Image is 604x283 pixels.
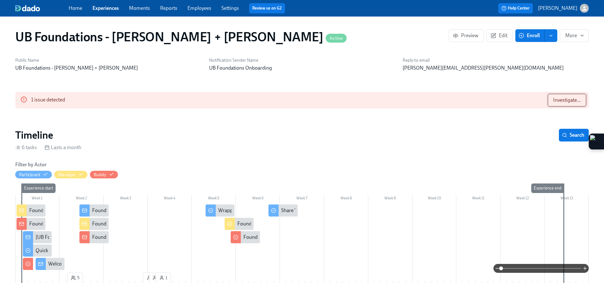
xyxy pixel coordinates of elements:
[492,32,507,39] span: Edit
[565,32,583,39] span: More
[15,29,347,45] h1: UB Foundations - [PERSON_NAME] + [PERSON_NAME]
[22,183,56,193] div: Experience start
[15,161,47,168] h6: Filter by Actor
[231,231,260,243] div: Foundations Week 5 – Final Check-In
[538,5,577,12] p: [PERSON_NAME]
[36,247,142,254] div: Quick Survey – Help Us Make Foundations Better!
[486,29,513,42] button: Edit
[368,195,412,203] div: Week 9
[23,231,52,243] div: [UB Foundations - [PERSON_NAME] + LATAM] A new experience starts [DATE]!
[92,234,191,241] div: Foundations - Quick Buddy Check-In – Week 2
[36,234,207,241] div: [UB Foundations - [PERSON_NAME] + LATAM] A new experience starts [DATE]!
[31,94,65,107] div: 1 issue detected
[412,195,457,203] div: Week 10
[54,171,87,178] button: Manager
[326,36,347,41] span: Active
[69,5,82,11] a: Home
[92,207,197,214] div: Foundations - Week 2 Check-In – How’s It Going?
[225,218,254,230] div: Foundations Week 5 – Wrap-Up + Capstone for [New Hire Name]
[15,65,201,72] p: UB Foundations - [PERSON_NAME] + [PERSON_NAME]
[500,195,545,203] div: Week 12
[92,220,236,227] div: Foundations - Week 2 – Onboarding Check-In for [New Hire Name]
[590,135,603,148] img: Extension Icon
[252,5,282,11] a: Review us on G2
[44,144,81,151] div: Lasts a month
[454,32,478,39] span: Preview
[159,275,167,281] span: 1
[403,57,589,63] h6: Reply-to email
[79,204,108,217] div: Foundations - Week 2 Check-In – How’s It Going?
[531,183,564,193] div: Experience end
[71,275,79,281] span: 5
[209,57,395,63] h6: Notification Sender Name
[19,172,40,178] div: Hide Participant
[129,5,150,11] a: Moments
[237,220,378,227] div: Foundations Week 5 – Wrap-Up + Capstone for [New Hire Name]
[243,234,323,241] div: Foundations Week 5 – Final Check-In
[15,144,37,151] div: 6 tasks
[548,94,586,107] button: Investigate...
[221,5,239,11] a: Settings
[209,65,395,72] p: UB Foundations Onboarding
[15,5,69,11] a: dado
[94,172,106,178] div: Hide Buddy
[456,195,500,203] div: Week 11
[104,195,148,203] div: Week 3
[403,65,589,72] p: [PERSON_NAME][EMAIL_ADDRESS][PERSON_NAME][DOMAIN_NAME]
[48,260,140,267] div: Welcome to Foundations – What to Expect!
[160,5,177,11] a: Reports
[501,5,530,11] span: Help Center
[90,171,118,178] button: Buddy
[498,3,533,13] button: Help Center
[17,204,45,217] div: Foundations - Get Ready to Welcome Your New Hire – Action Required
[148,195,192,203] div: Week 4
[29,220,178,227] div: Foundations - You’ve Been Selected as a New Hire [PERSON_NAME]!
[249,3,285,13] button: Review us on G2
[553,97,581,103] span: Investigate...
[515,29,545,42] button: Enroll
[15,129,53,141] h2: Timeline
[559,129,589,141] button: Search
[58,172,76,178] div: Hide Manager
[324,195,368,203] div: Week 8
[187,5,211,11] a: Employees
[36,258,64,270] div: Welcome to Foundations – What to Expect!
[538,4,589,13] button: [PERSON_NAME]
[545,195,589,203] div: Week 13
[79,231,108,243] div: Foundations - Quick Buddy Check-In – Week 2
[59,195,104,203] div: Week 2
[92,5,119,11] a: Experiences
[560,29,589,42] button: More
[17,218,45,230] div: Foundations - You’ve Been Selected as a New Hire [PERSON_NAME]!
[449,29,484,42] button: Preview
[23,245,52,257] div: Quick Survey – Help Us Make Foundations Better!
[236,195,280,203] div: Week 6
[268,204,297,217] div: Share Your Feedback on Foundations
[146,275,155,281] span: 1
[218,207,324,214] div: Wrapping Up Foundations – Final Week Check-In
[15,57,201,63] h6: Public Name
[15,5,40,11] img: dado
[563,132,584,138] span: Search
[29,207,181,214] div: Foundations - Get Ready to Welcome Your New Hire – Action Required
[192,195,236,203] div: Week 5
[15,195,59,203] div: Week 1
[15,171,52,178] button: Participant
[280,195,324,203] div: Week 7
[281,207,362,214] div: Share Your Feedback on Foundations
[520,32,540,39] span: Enroll
[545,29,557,42] button: enroll
[79,218,108,230] div: Foundations - Week 2 – Onboarding Check-In for [New Hire Name]
[153,275,161,281] span: 3
[206,204,234,217] div: Wrapping Up Foundations – Final Week Check-In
